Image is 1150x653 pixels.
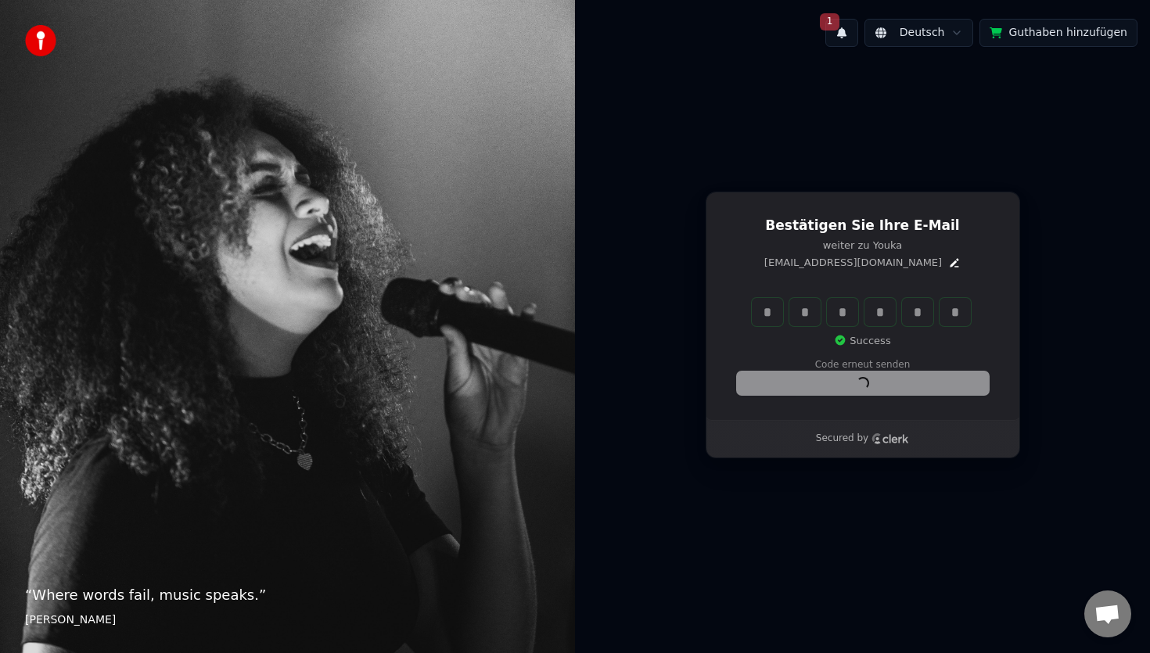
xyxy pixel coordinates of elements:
[820,13,840,30] span: 1
[825,19,858,47] button: 1
[737,239,989,253] p: weiter zu Youka
[737,217,989,235] h1: Bestätigen Sie Ihre E-Mail
[979,19,1137,47] button: Guthaben hinzufügen
[764,256,942,270] p: [EMAIL_ADDRESS][DOMAIN_NAME]
[871,433,909,444] a: Clerk logo
[948,257,961,269] button: Edit
[749,295,974,329] div: Verification code input
[1084,590,1131,637] a: Chat öffnen
[25,25,56,56] img: youka
[25,584,550,606] p: “ Where words fail, music speaks. ”
[834,334,890,348] p: Success
[25,612,550,628] footer: [PERSON_NAME]
[816,432,868,445] p: Secured by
